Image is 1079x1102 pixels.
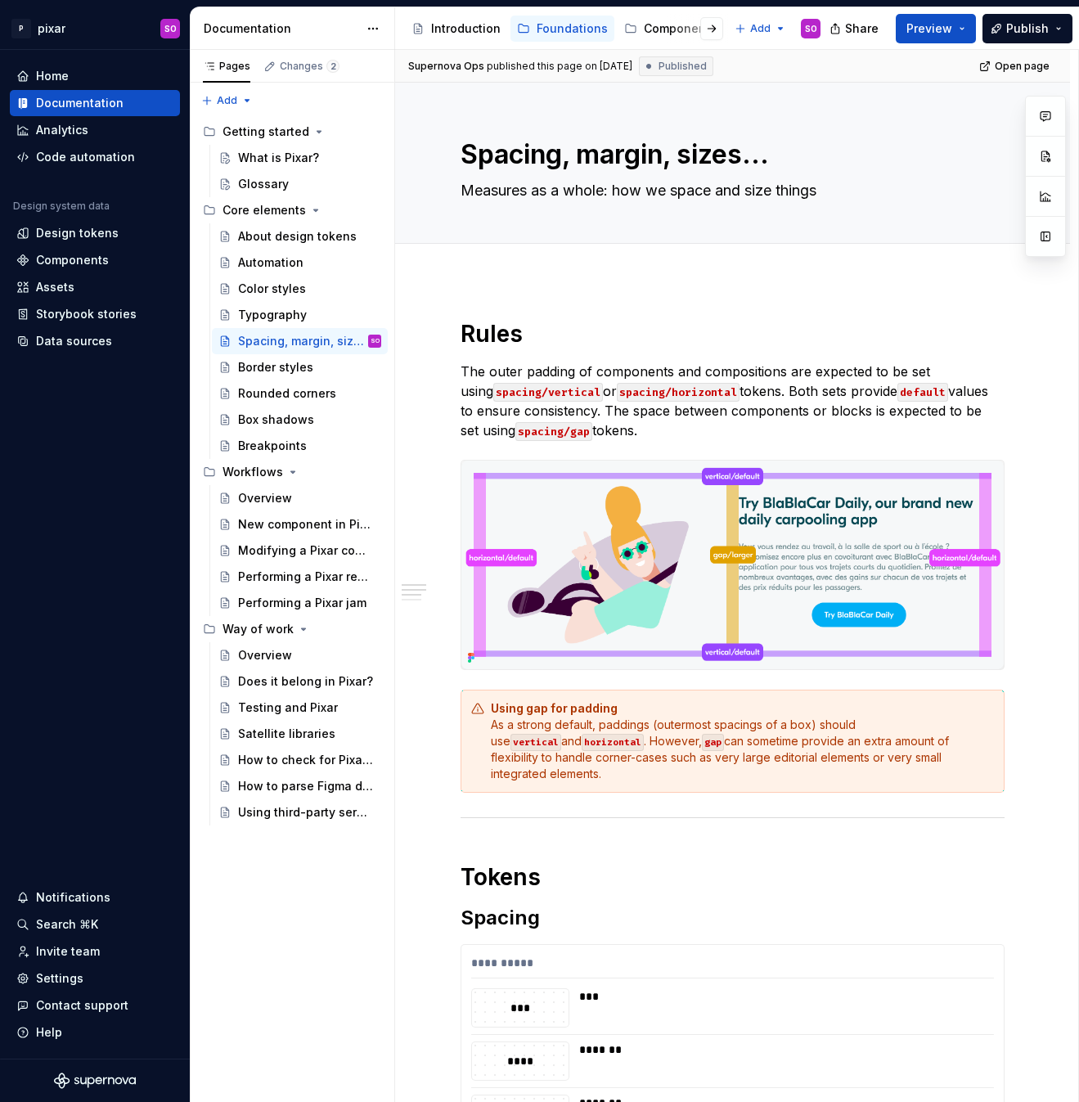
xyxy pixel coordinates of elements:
div: SO [805,22,817,35]
div: Box shadows [238,412,314,428]
div: Way of work [196,616,388,642]
p: The outer padding of components and compositions are expected to be set using or tokens. Both set... [461,362,1005,440]
a: Overview [212,642,388,668]
h2: Spacing [461,905,1005,931]
div: SO [371,333,380,349]
a: Settings [10,965,180,992]
button: Share [821,14,889,43]
a: Border styles [212,354,388,380]
a: Documentation [10,90,180,116]
div: As a strong default, paddings (outermost spacings of a box) should use and . However, can sometim... [491,700,994,782]
div: P [11,19,31,38]
a: Spacing, margin, sizes...SO [212,328,388,354]
div: Page tree [405,12,726,45]
button: PpixarSO [3,11,187,46]
div: Typography [238,307,307,323]
div: Documentation [204,20,358,37]
div: What is Pixar? [238,150,319,166]
div: Automation [238,254,303,271]
a: Rounded corners [212,380,388,407]
div: Introduction [431,20,501,37]
div: Getting started [223,124,309,140]
a: Assets [10,274,180,300]
a: Color styles [212,276,388,302]
a: Data sources [10,328,180,354]
div: Rounded corners [238,385,336,402]
a: Box shadows [212,407,388,433]
div: Help [36,1024,62,1041]
a: Typography [212,302,388,328]
a: Invite team [10,938,180,965]
div: Components [644,20,717,37]
div: About design tokens [238,228,357,245]
div: Border styles [238,359,313,376]
code: default [897,383,948,402]
a: Analytics [10,117,180,143]
div: Analytics [36,122,88,138]
div: Glossary [238,176,289,192]
div: pixar [38,20,65,37]
a: Testing and Pixar [212,695,388,721]
a: Overview [212,485,388,511]
div: New component in Pixar [238,516,373,533]
div: Assets [36,279,74,295]
div: Design tokens [36,225,119,241]
div: Pages [203,60,250,73]
div: Satellite libraries [238,726,335,742]
div: Performing a Pixar jam [238,595,366,611]
h1: Rules [461,319,1005,349]
div: Workflows [196,459,388,485]
div: Design system data [13,200,110,213]
a: How to parse Figma designs? [212,773,388,799]
a: Performing a Pixar jam [212,590,388,616]
div: Testing and Pixar [238,699,338,716]
div: published this page on [DATE] [487,60,632,73]
a: Foundations [510,16,614,42]
span: Supernova Ops [408,60,484,73]
a: Code automation [10,144,180,170]
code: spacing/gap [515,422,592,441]
svg: Supernova Logo [54,1073,136,1089]
a: Storybook stories [10,301,180,327]
div: Does it belong in Pixar? [238,673,373,690]
code: horizontal [582,734,644,751]
span: 2 [326,60,339,73]
span: Preview [906,20,952,37]
div: Modifying a Pixar component [238,542,373,559]
div: Contact support [36,997,128,1014]
div: Notifications [36,889,110,906]
div: Color styles [238,281,306,297]
button: Preview [896,14,976,43]
a: Design tokens [10,220,180,246]
div: Getting started [196,119,388,145]
div: Using third-party services for UI [238,804,373,821]
span: Publish [1006,20,1049,37]
div: Spacing, margin, sizes... [238,333,365,349]
span: Open page [995,60,1050,73]
span: Add [217,94,237,107]
div: Foundations [537,20,608,37]
a: What is Pixar? [212,145,388,171]
a: New component in Pixar [212,511,388,538]
span: Share [845,20,879,37]
code: gap [702,734,724,751]
div: Performing a Pixar review [238,569,373,585]
a: Glossary [212,171,388,197]
div: Documentation [36,95,124,111]
a: Performing a Pixar review [212,564,388,590]
a: Does it belong in Pixar? [212,668,388,695]
div: SO [164,22,177,35]
textarea: Spacing, margin, sizes... [457,135,1001,174]
button: Publish [982,14,1072,43]
a: Introduction [405,16,507,42]
div: Core elements [223,202,306,218]
div: Components [36,252,109,268]
button: Notifications [10,884,180,911]
button: Add [730,17,791,40]
div: Settings [36,970,83,987]
span: Published [659,60,707,73]
a: Modifying a Pixar component [212,538,388,564]
button: Search ⌘K [10,911,180,938]
code: spacing/vertical [493,383,603,402]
